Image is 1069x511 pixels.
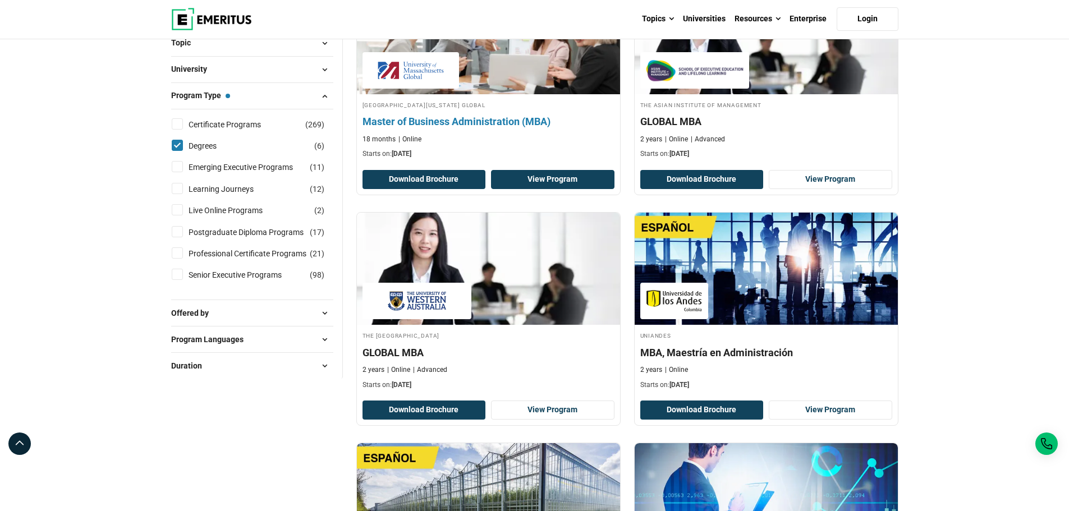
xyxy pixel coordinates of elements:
span: University [171,63,216,75]
img: The Asian Institute of Management [646,58,744,83]
span: [DATE] [669,150,689,158]
h4: [GEOGRAPHIC_DATA][US_STATE] Global [363,100,614,109]
button: Program Languages [171,331,333,348]
button: Download Brochure [640,400,764,420]
a: View Program [491,170,614,189]
a: Live Online Programs [189,204,285,217]
span: ( ) [310,269,324,281]
a: Professional Certificate Programs [189,247,329,260]
button: Topic [171,35,333,52]
a: Senior Executive Programs [189,269,304,281]
p: Starts on: [363,380,614,390]
span: [DATE] [392,381,411,389]
a: Business Management Course by Uniandes - October 27, 2025 Uniandes Uniandes MBA, Maestría en Admi... [635,213,898,395]
button: Program Type [171,88,333,104]
h4: MBA, Maestría en Administración [640,346,892,360]
span: Topic [171,36,200,49]
h4: GLOBAL MBA [363,346,614,360]
a: View Program [769,400,892,420]
p: 2 years [640,365,662,375]
button: Download Brochure [363,400,486,420]
span: ( ) [314,140,324,152]
span: 21 [313,249,322,258]
a: Certificate Programs [189,118,283,131]
span: 12 [313,185,322,194]
p: Starts on: [640,149,892,159]
span: Offered by [171,307,218,319]
span: 2 [317,206,322,215]
span: Program Type [171,89,230,102]
button: Duration [171,357,333,374]
button: Offered by [171,305,333,321]
a: Emerging Executive Programs [189,161,315,173]
a: Login [837,7,898,31]
span: 98 [313,270,322,279]
p: Online [398,135,421,144]
img: The University of Western Australia [368,288,466,314]
span: 17 [313,228,322,237]
span: ( ) [310,161,324,173]
h4: Master of Business Administration (MBA) [363,114,614,128]
p: 2 years [363,365,384,375]
img: MBA, Maestría en Administración | Online Business Management Course [635,213,898,325]
h4: Uniandes [640,330,892,340]
span: 269 [308,120,322,129]
p: Online [665,135,688,144]
p: Advanced [413,365,447,375]
span: ( ) [314,204,324,217]
span: 11 [313,163,322,172]
span: [DATE] [392,150,411,158]
img: Uniandes [646,288,703,314]
span: 6 [317,141,322,150]
span: Program Languages [171,333,253,346]
p: 18 months [363,135,396,144]
p: Online [387,365,410,375]
button: Download Brochure [363,170,486,189]
a: Postgraduate Diploma Programs [189,226,326,238]
a: View Program [769,170,892,189]
a: View Program [491,400,614,420]
span: ( ) [305,118,324,131]
span: [DATE] [669,381,689,389]
h4: The Asian Institute of Management [640,100,892,109]
a: Learning Journeys [189,183,276,195]
button: University [171,61,333,78]
span: ( ) [310,247,324,260]
img: GLOBAL MBA | Online Business Management Course [357,213,620,325]
a: Degrees [189,140,239,152]
p: Advanced [691,135,725,144]
h4: The [GEOGRAPHIC_DATA] [363,330,614,340]
p: 2 years [640,135,662,144]
p: Starts on: [363,149,614,159]
span: ( ) [310,226,324,238]
p: Online [665,365,688,375]
img: University of Massachusetts Global [368,58,453,83]
h4: GLOBAL MBA [640,114,892,128]
p: Starts on: [640,380,892,390]
button: Download Brochure [640,170,764,189]
a: Business Management Course by The University of Western Australia - September 30, 2025 The Univer... [357,213,620,395]
span: ( ) [310,183,324,195]
span: Duration [171,360,211,372]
